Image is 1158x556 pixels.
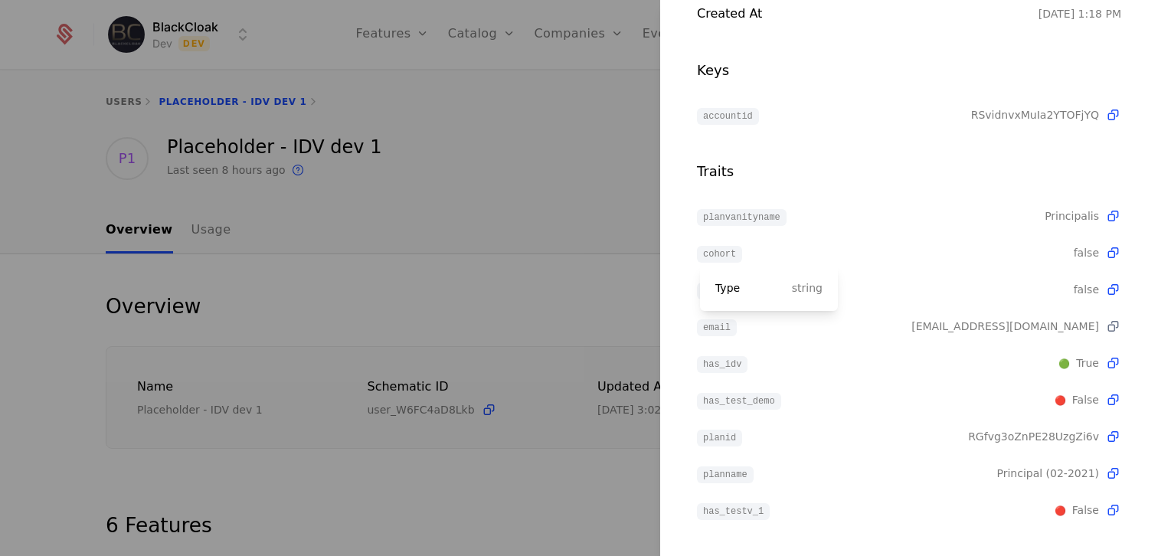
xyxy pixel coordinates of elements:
span: has_test_demo [697,393,781,410]
span: False [1055,394,1099,406]
span: Principalis [1045,208,1099,224]
span: RGfvg3oZnPE28UzgZi6v [968,429,1099,444]
span: false [1074,282,1099,297]
span: 0018888@blackcloak.app [911,319,1099,334]
span: 🔴 [1055,394,1066,407]
div: Created at [697,5,1039,23]
span: True [1058,357,1099,369]
span: false [1074,245,1099,260]
span: planid [697,430,742,446]
span: RSvidnvxMuIa2YTOFjYQ [971,107,1099,123]
span: cohort [697,246,742,263]
div: 7/7/25, 1:18 PM [1039,6,1121,21]
span: accountid [697,108,759,125]
span: 🟢 [1058,358,1070,370]
span: [object Object] [1055,392,1099,407]
span: has_testv_1 [697,503,770,520]
span: [object Object] [1055,502,1099,518]
span: email [697,319,737,336]
span: disabled [697,283,754,299]
span: [object Object] [1058,355,1099,371]
div: Keys [697,60,1121,81]
div: string [792,280,823,296]
span: has_idv [697,356,747,373]
div: Traits [697,161,1121,182]
span: planname [697,466,754,483]
div: Type [715,280,740,296]
span: Principal (02-2021) [996,466,1099,481]
span: planvanityname [697,209,787,226]
span: False [1055,504,1099,516]
span: 🔴 [1055,505,1066,517]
